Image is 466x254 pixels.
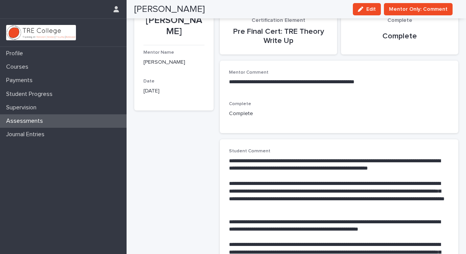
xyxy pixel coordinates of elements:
p: Pre Final Cert: TRE Theory Write Up [229,27,328,45]
button: Mentor Only: Comment [384,3,453,15]
p: Courses [3,63,35,71]
p: [DATE] [143,87,204,95]
p: [PERSON_NAME] [143,58,204,66]
span: Complete [229,102,251,106]
button: Edit [353,3,381,15]
p: Student Progress [3,91,59,98]
span: Mentor Only: Comment [389,5,448,13]
p: [PERSON_NAME] [143,15,204,37]
p: Assessments [3,117,49,125]
h2: [PERSON_NAME] [134,4,205,15]
span: Student Comment [229,149,270,153]
span: Edit [366,7,376,12]
span: Mentor Comment [229,70,268,75]
span: Complete [387,18,412,23]
p: Complete [229,110,449,118]
span: Mentor Name [143,50,174,55]
p: Payments [3,77,39,84]
p: Profile [3,50,29,57]
p: Complete [350,31,449,41]
p: Journal Entries [3,131,51,138]
p: Supervision [3,104,43,111]
span: Certification Element [252,18,305,23]
span: Date [143,79,155,84]
img: L01RLPSrRaOWR30Oqb5K [6,25,76,40]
